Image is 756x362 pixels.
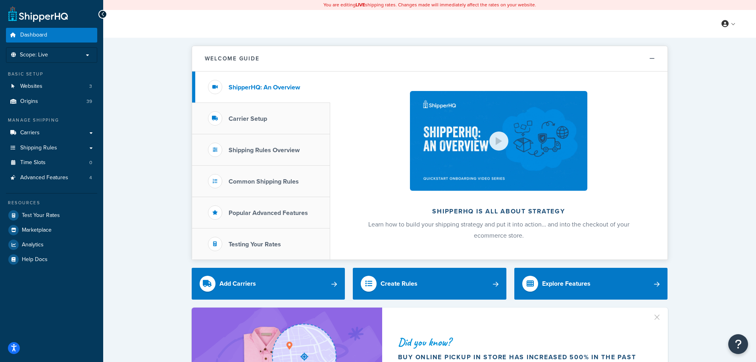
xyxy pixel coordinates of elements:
span: Dashboard [20,32,47,39]
a: Dashboard [6,28,97,43]
span: Analytics [22,242,44,248]
h3: Popular Advanced Features [229,209,308,217]
span: 39 [87,98,92,105]
span: Origins [20,98,38,105]
a: Advanced Features4 [6,170,97,185]
div: Basic Setup [6,71,97,77]
span: Websites [20,83,42,90]
a: Carriers [6,126,97,140]
a: Help Docs [6,252,97,267]
li: Websites [6,79,97,94]
a: Explore Features [514,268,668,300]
span: Carriers [20,130,40,136]
div: Did you know? [398,337,649,348]
h3: Testing Your Rates [229,241,281,248]
span: 3 [89,83,92,90]
span: Time Slots [20,159,46,166]
li: Origins [6,94,97,109]
span: 0 [89,159,92,166]
a: Shipping Rules [6,141,97,155]
span: Test Your Rates [22,212,60,219]
span: Advanced Features [20,174,68,181]
span: Learn how to build your shipping strategy and put it into action… and into the checkout of your e... [368,220,629,240]
button: Open Resource Center [728,334,748,354]
a: Marketplace [6,223,97,237]
span: Shipping Rules [20,145,57,151]
div: Add Carriers [219,278,256,289]
img: ShipperHQ is all about strategy [410,91,587,191]
li: Time Slots [6,155,97,170]
h3: Shipping Rules Overview [229,147,300,154]
li: Advanced Features [6,170,97,185]
div: Explore Features [542,278,591,289]
span: Scope: Live [20,52,48,58]
span: Marketplace [22,227,52,234]
span: 4 [89,174,92,181]
div: Manage Shipping [6,117,97,124]
a: Create Rules [353,268,506,300]
a: Analytics [6,238,97,252]
div: Resources [6,199,97,206]
div: Create Rules [381,278,417,289]
h3: Carrier Setup [229,115,267,122]
a: Test Your Rates [6,208,97,223]
a: Time Slots0 [6,155,97,170]
h2: ShipperHQ is all about strategy [351,208,646,215]
a: Origins39 [6,94,97,109]
span: Help Docs [22,256,48,263]
h3: ShipperHQ: An Overview [229,84,300,91]
button: Welcome Guide [192,46,668,72]
a: Add Carriers [192,268,345,300]
h3: Common Shipping Rules [229,178,299,185]
a: Websites3 [6,79,97,94]
h2: Welcome Guide [205,56,260,62]
b: LIVE [356,1,365,8]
